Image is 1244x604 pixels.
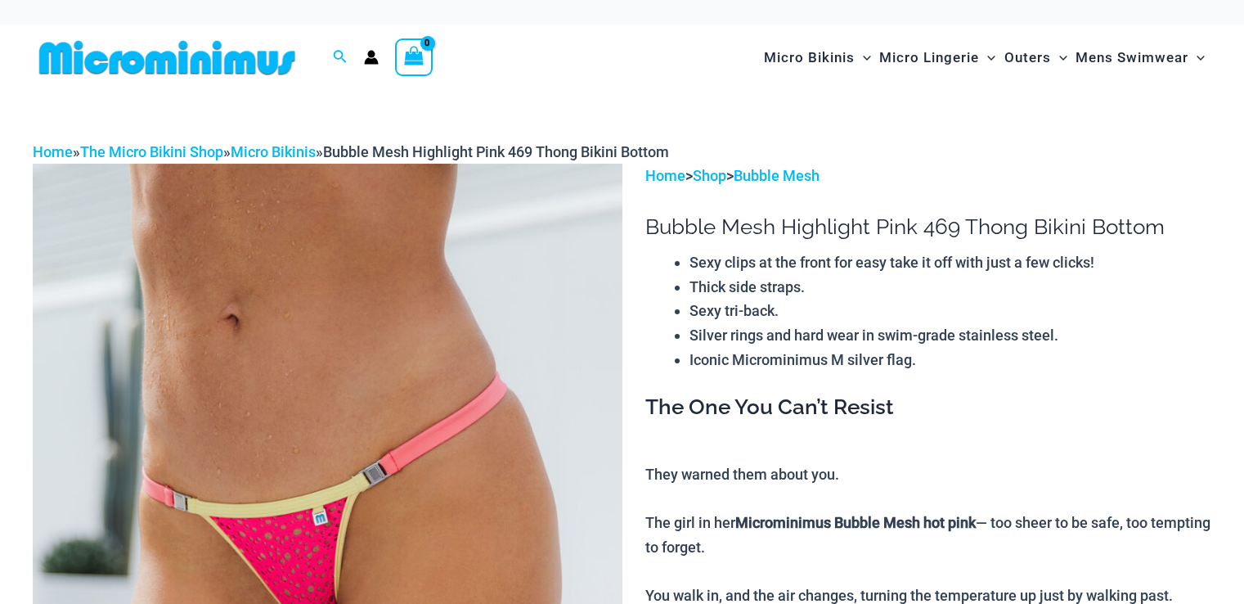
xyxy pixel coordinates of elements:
[33,143,73,160] a: Home
[689,299,1211,323] li: Sexy tri-back.
[734,167,820,184] a: Bubble Mesh
[879,37,979,79] span: Micro Lingerie
[1000,33,1071,83] a: OutersMenu ToggleMenu Toggle
[645,394,1211,421] h3: The One You Can’t Resist
[855,37,871,79] span: Menu Toggle
[1071,33,1209,83] a: Mens SwimwearMenu ToggleMenu Toggle
[979,37,995,79] span: Menu Toggle
[645,167,685,184] a: Home
[364,50,379,65] a: Account icon link
[760,33,875,83] a: Micro BikinisMenu ToggleMenu Toggle
[757,30,1211,85] nav: Site Navigation
[323,143,669,160] span: Bubble Mesh Highlight Pink 469 Thong Bikini Bottom
[1188,37,1205,79] span: Menu Toggle
[735,514,976,531] b: Microminimus Bubble Mesh hot pink
[33,143,669,160] span: » » »
[689,348,1211,372] li: Iconic Microminimus M silver flag.
[764,37,855,79] span: Micro Bikinis
[33,39,302,76] img: MM SHOP LOGO FLAT
[645,214,1211,240] h1: Bubble Mesh Highlight Pink 469 Thong Bikini Bottom
[231,143,316,160] a: Micro Bikinis
[645,164,1211,188] p: > >
[875,33,999,83] a: Micro LingerieMenu ToggleMenu Toggle
[1004,37,1051,79] span: Outers
[689,250,1211,275] li: Sexy clips at the front for easy take it off with just a few clicks!
[1051,37,1067,79] span: Menu Toggle
[689,275,1211,300] li: Thick side straps.
[395,38,433,76] a: View Shopping Cart, empty
[693,167,726,184] a: Shop
[689,323,1211,348] li: Silver rings and hard wear in swim-grade stainless steel.
[80,143,223,160] a: The Micro Bikini Shop
[1076,37,1188,79] span: Mens Swimwear
[333,47,348,68] a: Search icon link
